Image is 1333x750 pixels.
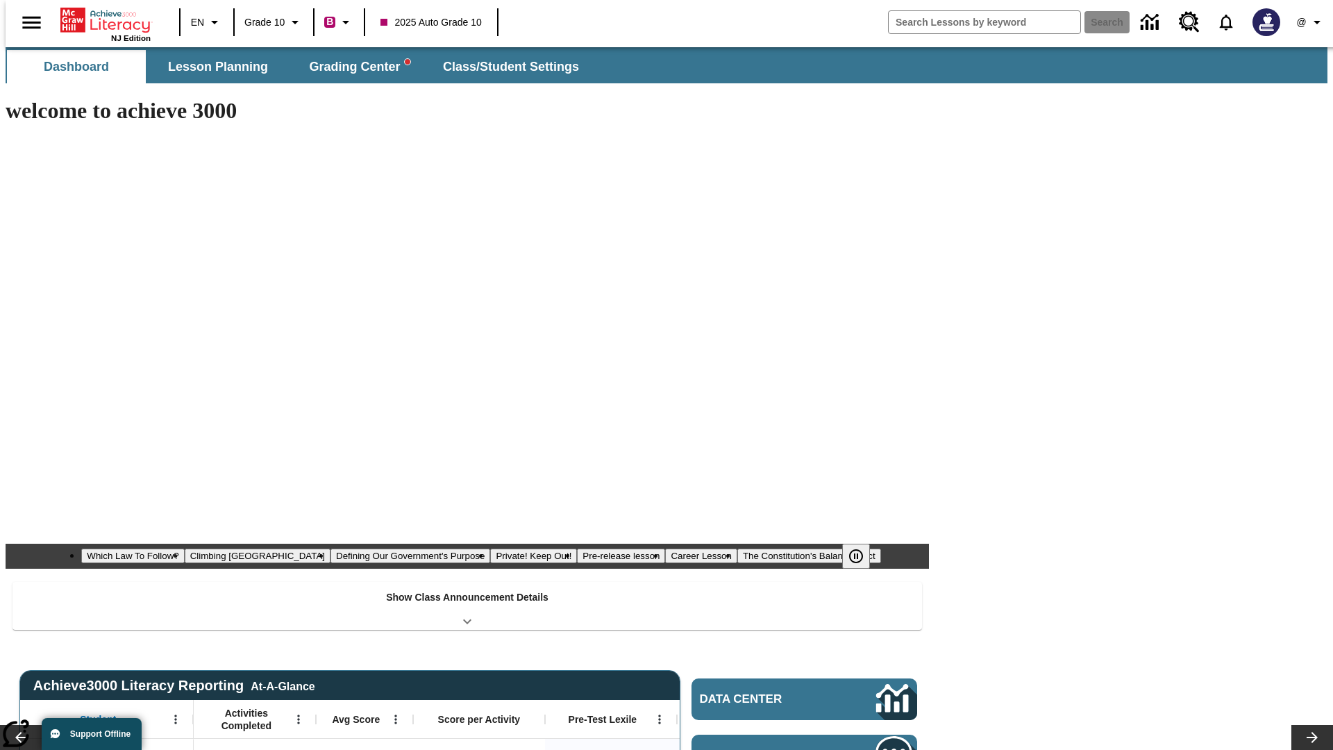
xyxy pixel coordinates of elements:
button: Open side menu [11,2,52,43]
button: Select a new avatar [1244,4,1289,40]
a: Home [60,6,151,34]
button: Dashboard [7,50,146,83]
div: Pause [842,544,884,569]
span: Avg Score [332,713,380,726]
span: Pre-Test Lexile [569,713,637,726]
div: Show Class Announcement Details [12,582,922,630]
a: Data Center [691,678,917,720]
span: NJ Edition [111,34,151,42]
img: Avatar [1252,8,1280,36]
span: @ [1296,15,1306,30]
button: Open Menu [165,709,186,730]
svg: writing assistant alert [405,59,410,65]
button: Open Menu [288,709,309,730]
button: Open Menu [649,709,670,730]
button: Class/Student Settings [432,50,590,83]
span: Grading Center [309,59,410,75]
div: Home [60,5,151,42]
button: Profile/Settings [1289,10,1333,35]
button: Grade: Grade 10, Select a grade [239,10,309,35]
span: Score per Activity [438,713,521,726]
button: Boost Class color is violet red. Change class color [319,10,360,35]
span: Activities Completed [201,707,292,732]
span: Student [80,713,116,726]
input: search field [889,11,1080,33]
button: Slide 2 Climbing Mount Tai [185,549,330,563]
span: Dashboard [44,59,109,75]
span: Achieve3000 Literacy Reporting [33,678,315,694]
button: Slide 5 Pre-release lesson [577,549,665,563]
button: Slide 1 Which Law To Follow? [81,549,184,563]
span: B [326,13,333,31]
button: Lesson carousel, Next [1291,725,1333,750]
span: Support Offline [70,729,131,739]
span: Grade 10 [244,15,285,30]
button: Slide 7 The Constitution's Balancing Act [737,549,881,563]
button: Pause [842,544,870,569]
button: Slide 4 Private! Keep Out! [490,549,577,563]
span: Data Center [700,692,830,706]
div: SubNavbar [6,47,1327,83]
button: Lesson Planning [149,50,287,83]
a: Data Center [1132,3,1171,42]
button: Slide 3 Defining Our Government's Purpose [330,549,490,563]
span: Class/Student Settings [443,59,579,75]
span: 2025 Auto Grade 10 [380,15,481,30]
button: Language: EN, Select a language [185,10,229,35]
button: Slide 6 Career Lesson [665,549,737,563]
span: Lesson Planning [168,59,268,75]
button: Support Offline [42,718,142,750]
a: Notifications [1208,4,1244,40]
button: Grading Center [290,50,429,83]
div: SubNavbar [6,50,592,83]
button: Open Menu [385,709,406,730]
a: Resource Center, Will open in new tab [1171,3,1208,41]
p: Show Class Announcement Details [386,590,548,605]
div: At-A-Glance [251,678,315,693]
span: EN [191,15,204,30]
h1: welcome to achieve 3000 [6,98,929,124]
